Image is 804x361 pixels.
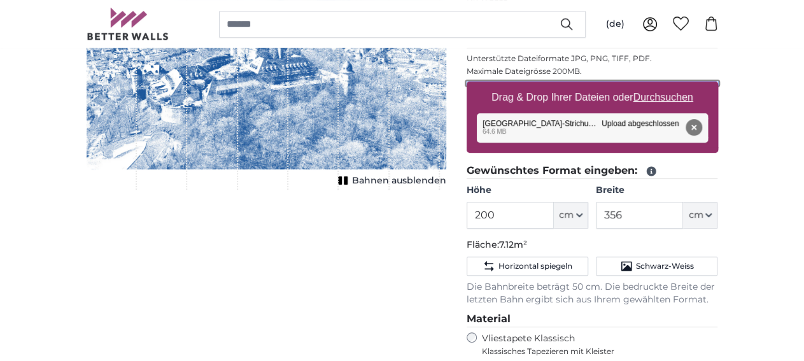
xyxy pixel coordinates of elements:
label: Breite [596,184,717,197]
p: Fläche: [467,239,718,251]
img: Betterwalls [87,8,169,40]
button: cm [554,202,588,229]
u: Durchsuchen [633,92,693,103]
label: Höhe [467,184,588,197]
span: cm [688,209,703,222]
label: Vliestapete Klassisch [482,332,707,357]
label: Drag & Drop Ihrer Dateien oder [486,85,698,110]
p: Maximale Dateigrösse 200MB. [467,66,718,76]
legend: Gewünschtes Format eingeben: [467,163,718,179]
legend: Material [467,311,718,327]
span: cm [559,209,574,222]
button: Horizontal spiegeln [467,257,588,276]
button: Schwarz-Weiss [596,257,717,276]
p: Unterstützte Dateiformate JPG, PNG, TIFF, PDF. [467,53,718,64]
span: Klassisches Tapezieren mit Kleister [482,346,707,357]
span: 7.12m² [499,239,527,250]
button: (de) [596,13,635,36]
span: Schwarz-Weiss [635,261,693,271]
span: Horizontal spiegeln [498,261,572,271]
button: cm [683,202,717,229]
p: Die Bahnbreite beträgt 50 cm. Die bedruckte Breite der letzten Bahn ergibt sich aus Ihrem gewählt... [467,281,718,306]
